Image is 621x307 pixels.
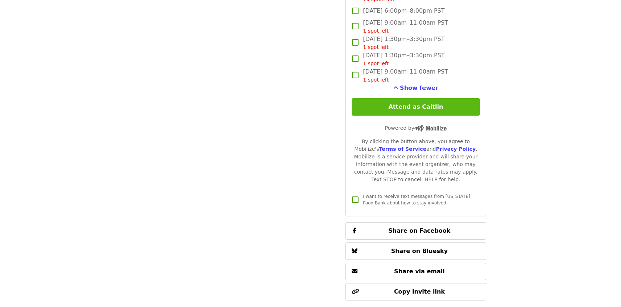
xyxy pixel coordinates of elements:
a: Terms of Service [379,146,426,152]
button: Copy invite link [345,283,486,300]
button: Share on Bluesky [345,242,486,260]
button: Share on Facebook [345,222,486,240]
span: 1 spot left [363,44,389,50]
span: [DATE] 9:00am–11:00am PST [363,67,448,84]
button: Attend as Caitlin [352,98,480,116]
span: Share via email [394,268,445,275]
span: Share on Facebook [388,227,450,234]
span: 1 spot left [363,28,389,34]
span: I want to receive text messages from [US_STATE] Food Bank about how to stay involved. [363,194,470,206]
img: Powered by Mobilize [414,125,447,132]
span: Powered by [385,125,447,131]
span: Show fewer [400,84,438,91]
span: [DATE] 9:00am–11:00am PST [363,18,448,35]
span: Copy invite link [394,288,445,295]
button: See more timeslots [393,84,438,92]
span: [DATE] 6:00pm–8:00pm PST [363,7,444,15]
button: Share via email [345,263,486,280]
span: [DATE] 1:30pm–3:30pm PST [363,35,444,51]
a: Privacy Policy [436,146,476,152]
span: 1 spot left [363,61,389,66]
span: Share on Bluesky [391,248,448,254]
span: [DATE] 1:30pm–3:30pm PST [363,51,444,67]
span: 1 spot left [363,77,389,83]
div: By clicking the button above, you agree to Mobilize's and . Mobilize is a service provider and wi... [352,138,480,183]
